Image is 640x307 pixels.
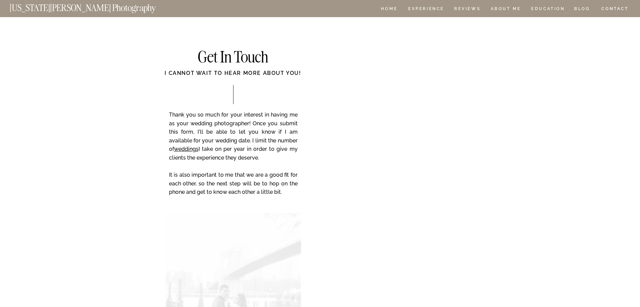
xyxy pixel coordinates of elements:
div: I cannot wait to hear more about you! [139,69,328,85]
h2: Get In Touch [166,49,301,66]
a: ABOUT ME [490,7,521,12]
a: REVIEWS [454,7,479,12]
a: CONTACT [601,5,629,12]
a: EDUCATION [530,7,566,12]
a: [US_STATE][PERSON_NAME] Photography [10,3,178,9]
a: BLOG [574,7,590,12]
p: Thank you so much for your interest in having me as your wedding photographer! Once you submit th... [169,111,298,206]
a: weddings [174,146,199,152]
a: Experience [408,7,443,12]
a: HOME [380,7,399,12]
